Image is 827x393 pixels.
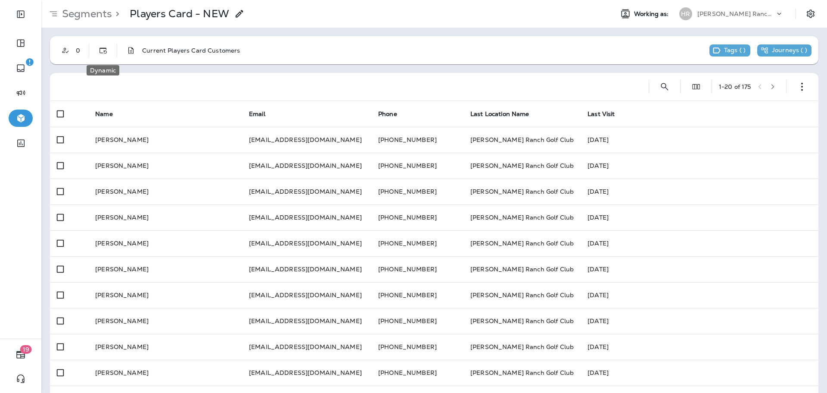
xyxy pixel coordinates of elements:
[242,360,371,386] td: [EMAIL_ADDRESS][DOMAIN_NAME]
[88,256,242,282] td: [PERSON_NAME]
[803,6,818,22] button: Settings
[581,282,818,308] td: [DATE]
[242,308,371,334] td: [EMAIL_ADDRESS][DOMAIN_NAME]
[463,282,581,308] td: [PERSON_NAME] Ranch Golf Club
[463,360,581,386] td: [PERSON_NAME] Ranch Golf Club
[463,334,581,360] td: [PERSON_NAME] Ranch Golf Club
[142,47,240,54] p: Current Players Card Customers
[470,110,529,118] span: Last Location Name
[74,47,89,54] div: 0
[88,153,242,179] td: [PERSON_NAME]
[463,204,581,230] td: [PERSON_NAME] Ranch Golf Club
[88,282,242,308] td: [PERSON_NAME]
[371,282,463,308] td: [PHONE_NUMBER]
[709,44,750,57] div: This segment has no tags
[757,44,811,57] div: This segment is not used in any journeys
[656,78,673,95] button: Search Segments
[463,308,581,334] td: [PERSON_NAME] Ranch Golf Club
[772,47,807,54] p: Journeys ( )
[371,334,463,360] td: [PHONE_NUMBER]
[581,179,818,204] td: [DATE]
[463,256,581,282] td: [PERSON_NAME] Ranch Golf Club
[679,7,692,20] div: HR
[687,78,705,95] button: Edit Fields
[581,334,818,360] td: [DATE]
[371,308,463,334] td: [PHONE_NUMBER]
[371,179,463,204] td: [PHONE_NUMBER]
[57,42,74,59] button: Customer Only
[581,360,818,386] td: [DATE]
[88,179,242,204] td: [PERSON_NAME]
[371,204,463,230] td: [PHONE_NUMBER]
[697,10,775,17] p: [PERSON_NAME] Ranch Golf Club
[88,204,242,230] td: [PERSON_NAME]
[378,110,397,118] span: Phone
[59,7,112,20] p: Segments
[463,230,581,256] td: [PERSON_NAME] Ranch Golf Club
[371,256,463,282] td: [PHONE_NUMBER]
[122,42,140,59] button: Description
[588,110,615,118] span: Last Visit
[88,230,242,256] td: [PERSON_NAME]
[724,47,746,54] p: Tags ( )
[634,10,671,18] span: Working as:
[249,110,265,118] span: Email
[242,256,371,282] td: [EMAIL_ADDRESS][DOMAIN_NAME]
[112,7,119,20] p: >
[581,204,818,230] td: [DATE]
[242,179,371,204] td: [EMAIL_ADDRESS][DOMAIN_NAME]
[242,230,371,256] td: [EMAIL_ADDRESS][DOMAIN_NAME]
[20,345,32,354] span: 19
[371,360,463,386] td: [PHONE_NUMBER]
[87,65,119,75] div: Dynamic
[88,127,242,153] td: [PERSON_NAME]
[88,334,242,360] td: [PERSON_NAME]
[719,83,751,90] div: 1 - 20 of 175
[242,334,371,360] td: [EMAIL_ADDRESS][DOMAIN_NAME]
[95,110,113,118] span: Name
[463,179,581,204] td: [PERSON_NAME] Ranch Golf Club
[130,7,229,20] p: Players Card - NEW
[9,6,33,23] button: Expand Sidebar
[463,127,581,153] td: [PERSON_NAME] Ranch Golf Club
[371,127,463,153] td: [PHONE_NUMBER]
[463,153,581,179] td: [PERSON_NAME] Ranch Golf Club
[242,282,371,308] td: [EMAIL_ADDRESS][DOMAIN_NAME]
[581,127,818,153] td: [DATE]
[88,360,242,386] td: [PERSON_NAME]
[581,153,818,179] td: [DATE]
[371,153,463,179] td: [PHONE_NUMBER]
[88,308,242,334] td: [PERSON_NAME]
[371,230,463,256] td: [PHONE_NUMBER]
[242,153,371,179] td: [EMAIL_ADDRESS][DOMAIN_NAME]
[94,42,112,59] button: Dynamic
[581,308,818,334] td: [DATE]
[242,204,371,230] td: [EMAIL_ADDRESS][DOMAIN_NAME]
[581,230,818,256] td: [DATE]
[9,346,33,363] button: 19
[581,256,818,282] td: [DATE]
[242,127,371,153] td: [EMAIL_ADDRESS][DOMAIN_NAME]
